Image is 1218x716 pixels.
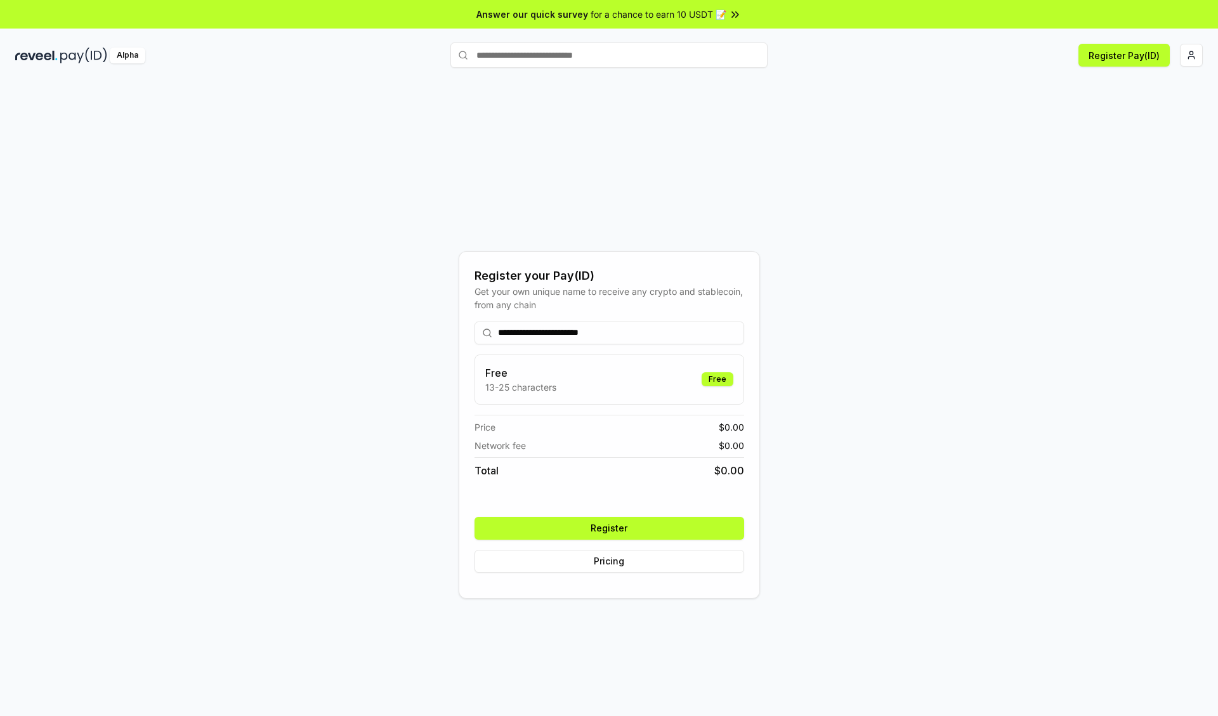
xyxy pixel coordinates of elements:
[476,8,588,21] span: Answer our quick survey
[475,285,744,311] div: Get your own unique name to receive any crypto and stablecoin, from any chain
[714,463,744,478] span: $ 0.00
[110,48,145,63] div: Alpha
[1078,44,1170,67] button: Register Pay(ID)
[475,420,495,434] span: Price
[591,8,726,21] span: for a chance to earn 10 USDT 📝
[719,420,744,434] span: $ 0.00
[475,267,744,285] div: Register your Pay(ID)
[60,48,107,63] img: pay_id
[702,372,733,386] div: Free
[475,517,744,540] button: Register
[719,439,744,452] span: $ 0.00
[475,463,499,478] span: Total
[475,550,744,573] button: Pricing
[15,48,58,63] img: reveel_dark
[485,365,556,381] h3: Free
[485,381,556,394] p: 13-25 characters
[475,439,526,452] span: Network fee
